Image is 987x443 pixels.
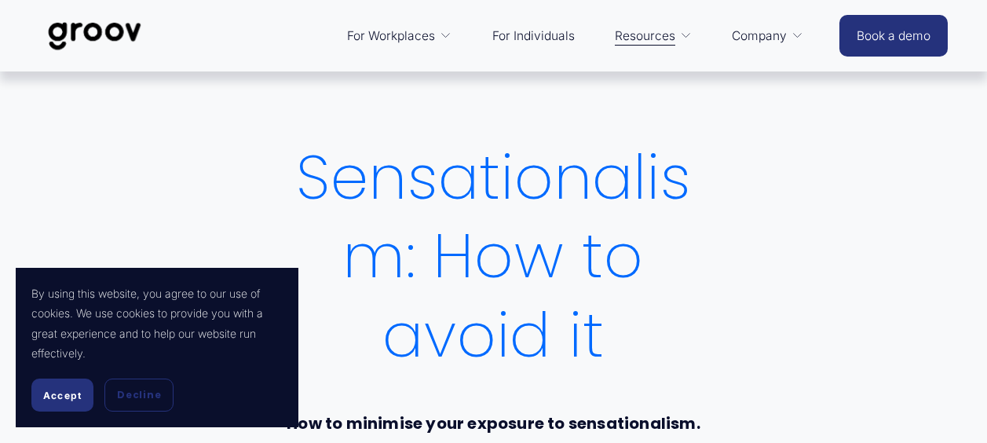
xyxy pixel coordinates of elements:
span: For Workplaces [347,25,435,47]
span: Decline [117,388,161,402]
section: Cookie banner [16,268,298,427]
button: Accept [31,379,93,412]
button: Decline [104,379,174,412]
h1: Sensationalism: How to avoid it [266,138,720,375]
a: folder dropdown [339,17,459,55]
a: folder dropdown [724,17,811,55]
img: Groov | Workplace Science Platform | Unlock Performance | Drive Results [39,10,150,62]
a: For Individuals [484,17,583,55]
span: Accept [43,390,82,401]
a: Book a demo [839,15,948,57]
span: Company [732,25,787,47]
strong: How to minimise your exposure to sensationalism. [287,412,700,434]
span: Resources [615,25,675,47]
p: By using this website, you agree to our use of cookies. We use cookies to provide you with a grea... [31,284,283,363]
a: folder dropdown [607,17,700,55]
